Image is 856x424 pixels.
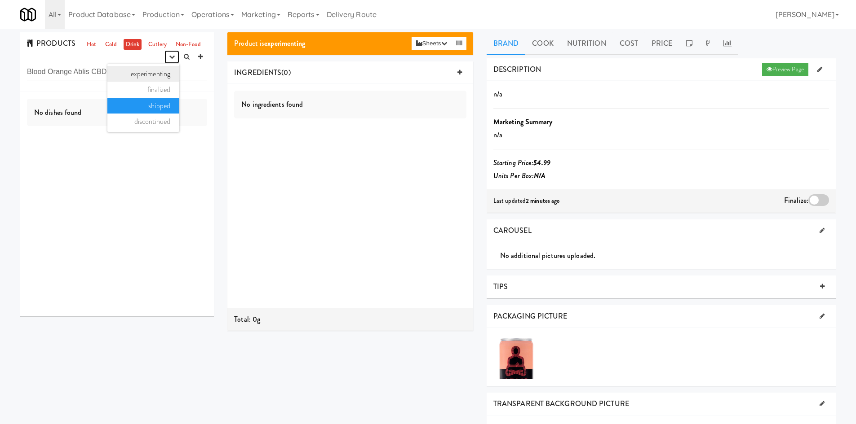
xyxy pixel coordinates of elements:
a: Cold [103,39,119,50]
i: Units Per Box: [493,170,546,181]
span: PACKAGING PICTURE [493,311,568,321]
b: N/A [534,170,546,181]
b: 2 minutes ago [526,197,559,205]
a: Cutlery [146,39,169,50]
a: Hot [84,39,98,50]
span: Finalize: [784,195,808,205]
div: No dishes found [27,99,207,127]
span: CAROUSEL [493,225,532,236]
p: n/a [493,87,829,101]
a: Cook [525,32,560,55]
a: experimenting [107,66,179,82]
a: Drink [124,39,142,50]
a: Non-Food [173,39,203,50]
span: DESCRIPTION [493,64,541,74]
p: n/a [493,128,829,142]
span: Total: 0g [234,314,260,324]
a: Brand [487,32,526,55]
b: experimenting [264,38,305,48]
img: Micromart [20,7,36,22]
span: PRODUCTS [27,38,75,48]
span: (0) [281,67,290,78]
a: Nutrition [560,32,613,55]
a: discontinued [107,114,179,130]
div: No additional pictures uploaded. [500,249,836,262]
a: Price [645,32,679,55]
a: shipped [107,98,179,114]
span: Last updated [493,197,560,205]
b: $4.99 [533,157,550,168]
span: TRANSPARENT BACKGROUND PICTURE [493,398,629,409]
input: Search dishes [27,64,207,80]
b: Marketing Summary [493,117,553,127]
a: Preview Page [762,63,808,76]
span: TIPS [493,281,508,292]
span: INGREDIENTS [234,67,281,78]
a: Cost [613,32,645,55]
button: Sheets [412,37,451,50]
i: Starting Price: [493,157,550,168]
div: No ingredients found [234,91,466,118]
a: finalized [107,82,179,98]
span: Product is [234,38,305,48]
